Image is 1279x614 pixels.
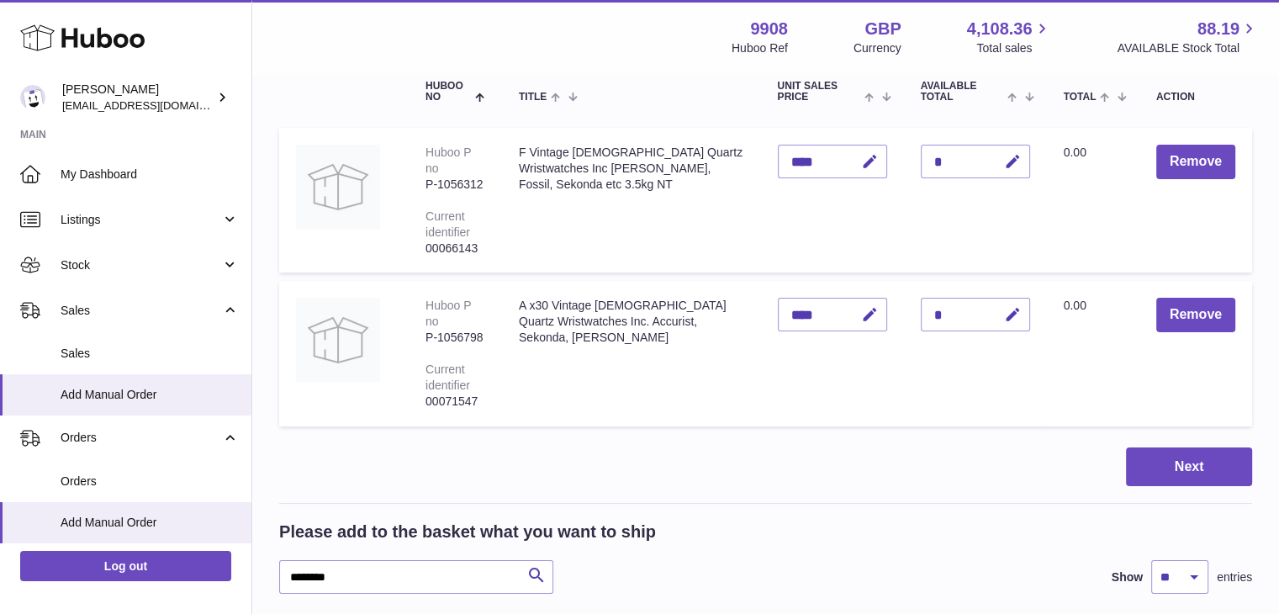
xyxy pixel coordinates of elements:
[1117,18,1259,56] a: 88.19 AVAILABLE Stock Total
[976,40,1051,56] span: Total sales
[967,18,1033,40] span: 4,108.36
[1156,298,1235,332] button: Remove
[425,146,471,175] div: Huboo P no
[61,346,239,362] span: Sales
[425,241,485,257] div: 00066143
[519,92,547,103] span: Title
[967,18,1052,56] a: 4,108.36 Total sales
[425,177,485,193] div: P-1056312
[61,257,221,273] span: Stock
[1156,92,1235,103] div: Action
[1156,145,1235,179] button: Remove
[61,474,239,490] span: Orders
[1064,299,1086,312] span: 0.00
[296,145,380,229] img: F Vintage Ladies Quartz Wristwatches Inc Ricardo, Fossil, Sekonda etc 3.5kg NT
[425,209,470,239] div: Current identifier
[1117,40,1259,56] span: AVAILABLE Stock Total
[61,430,221,446] span: Orders
[20,551,231,581] a: Log out
[61,515,239,531] span: Add Manual Order
[750,18,788,40] strong: 9908
[1126,447,1252,487] button: Next
[778,81,861,103] span: Unit Sales Price
[425,363,470,392] div: Current identifier
[61,303,221,319] span: Sales
[425,394,485,410] div: 00071547
[20,85,45,110] img: tbcollectables@hotmail.co.uk
[502,281,761,426] td: A x30 Vintage [DEMOGRAPHIC_DATA] Quartz Wristwatches Inc. Accurist, Sekonda, [PERSON_NAME]
[921,81,1004,103] span: AVAILABLE Total
[732,40,788,56] div: Huboo Ref
[62,98,247,112] span: [EMAIL_ADDRESS][DOMAIN_NAME]
[425,299,471,328] div: Huboo P no
[279,521,656,543] h2: Please add to the basket what you want to ship
[425,330,485,346] div: P-1056798
[425,81,471,103] span: Huboo no
[62,82,214,114] div: [PERSON_NAME]
[502,128,761,273] td: F Vintage [DEMOGRAPHIC_DATA] Quartz Wristwatches Inc [PERSON_NAME], Fossil, Sekonda etc 3.5kg NT
[61,212,221,228] span: Listings
[854,40,901,56] div: Currency
[1112,569,1143,585] label: Show
[1217,569,1252,585] span: entries
[296,298,380,382] img: A x30 Vintage Gents Quartz Wristwatches Inc. Accurist, Sekonda, Tommy Hilfiger
[61,167,239,183] span: My Dashboard
[1197,18,1239,40] span: 88.19
[61,387,239,403] span: Add Manual Order
[1064,146,1086,159] span: 0.00
[864,18,901,40] strong: GBP
[1064,92,1097,103] span: Total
